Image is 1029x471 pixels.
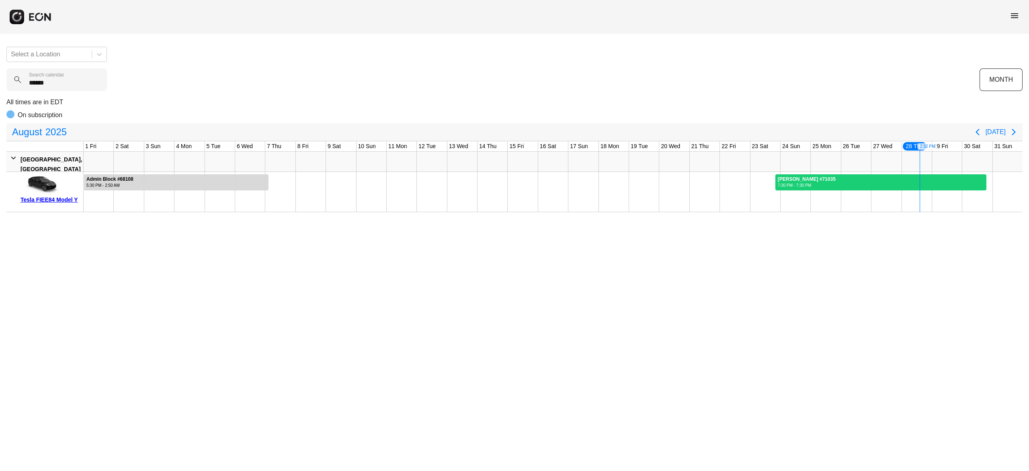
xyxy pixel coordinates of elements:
[775,172,987,190] div: Rented for 7 days by Xinghan Zou Current status is rental
[417,141,437,151] div: 12 Tue
[629,141,650,151] div: 19 Tue
[871,141,894,151] div: 27 Wed
[357,141,377,151] div: 10 Sun
[811,141,833,151] div: 25 Mon
[84,172,269,190] div: Rented for 9 days by Admin Block Current status is rental
[86,182,133,188] div: 5:30 PM - 2:50 AM
[20,175,61,195] img: car
[478,141,498,151] div: 14 Thu
[114,141,130,151] div: 2 Sat
[841,141,862,151] div: 26 Tue
[781,141,801,151] div: 24 Sun
[568,141,589,151] div: 17 Sun
[29,72,64,78] label: Search calendar
[44,124,68,140] span: 2025
[235,141,254,151] div: 6 Wed
[1010,11,1019,21] span: menu
[720,141,738,151] div: 22 Fri
[1006,124,1022,140] button: Next page
[84,141,98,151] div: 1 Fri
[20,195,80,205] div: Tesla FIEE84 Model Y
[18,110,62,120] p: On subscription
[750,141,770,151] div: 23 Sat
[205,141,222,151] div: 5 Tue
[6,97,1023,107] p: All times are in EDT
[659,141,682,151] div: 20 Wed
[86,176,133,182] div: Admin Block #68108
[10,124,44,140] span: August
[7,124,72,140] button: August2025
[174,141,193,151] div: 4 Mon
[980,68,1023,91] button: MONTH
[265,141,283,151] div: 7 Thu
[447,141,470,151] div: 13 Wed
[326,141,342,151] div: 9 Sat
[538,141,558,151] div: 16 Sat
[986,125,1006,139] button: [DATE]
[599,141,621,151] div: 18 Mon
[144,141,162,151] div: 3 Sun
[296,141,310,151] div: 8 Fri
[902,141,927,151] div: 28 Thu
[778,176,836,182] div: [PERSON_NAME] #71035
[970,124,986,140] button: Previous page
[778,182,836,188] div: 7:30 PM - 7:30 PM
[387,141,409,151] div: 11 Mon
[20,155,82,174] div: [GEOGRAPHIC_DATA], [GEOGRAPHIC_DATA]
[508,141,525,151] div: 15 Fri
[690,141,710,151] div: 21 Thu
[993,141,1014,151] div: 31 Sun
[932,141,950,151] div: 29 Fri
[962,141,982,151] div: 30 Sat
